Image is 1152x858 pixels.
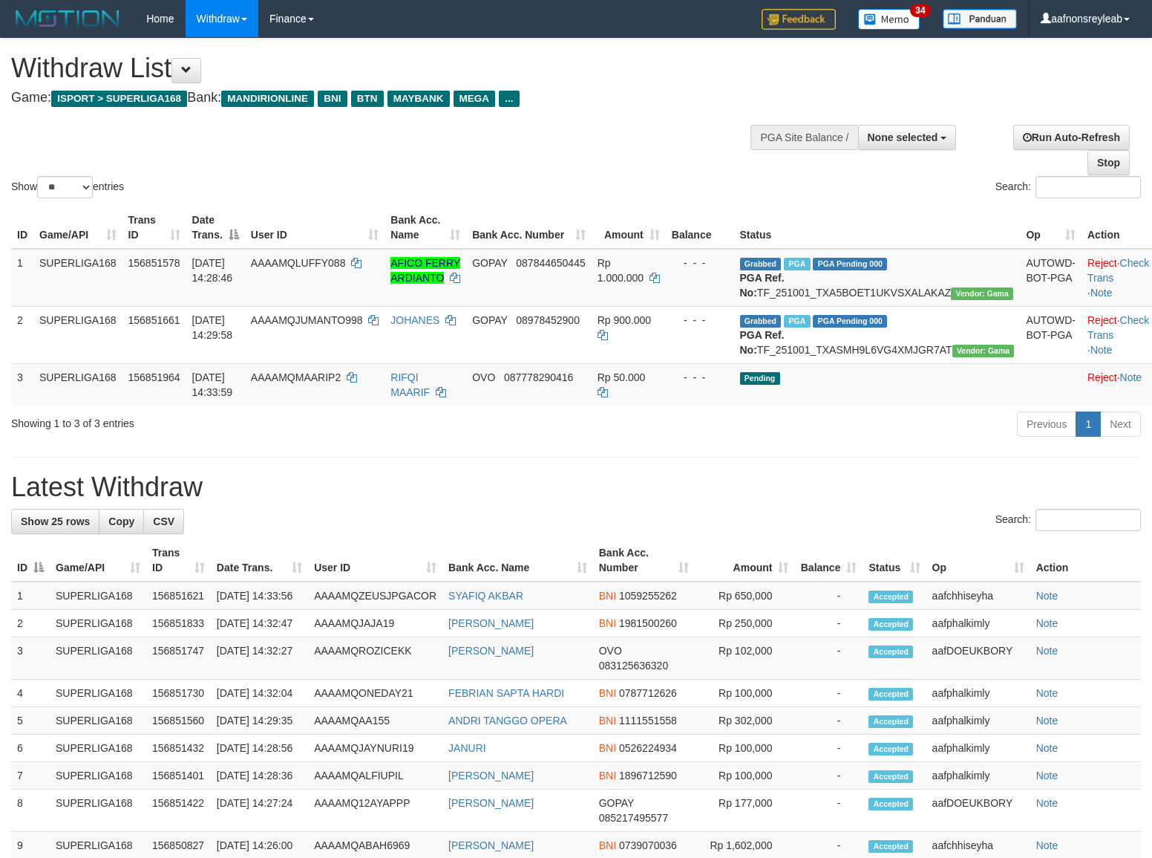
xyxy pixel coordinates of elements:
th: Balance [666,207,734,249]
a: Note [1036,617,1058,629]
span: Copy [108,516,134,527]
td: [DATE] 14:33:56 [211,582,308,610]
a: [PERSON_NAME] [448,617,534,629]
td: aafphalkimly [926,707,1030,735]
td: 156851621 [146,582,211,610]
img: panduan.png [943,9,1017,29]
th: Op: activate to sort column ascending [1020,207,1081,249]
input: Search: [1035,509,1141,531]
div: Showing 1 to 3 of 3 entries [11,410,469,431]
span: OVO [472,371,495,383]
span: 156851661 [128,314,180,326]
td: aafphalkimly [926,610,1030,637]
span: MEGA [454,91,496,107]
span: OVO [599,645,622,657]
span: AAAAMQMAARIP2 [251,371,341,383]
a: Reject [1087,314,1117,326]
td: AAAAMQAA155 [308,707,442,735]
td: AUTOWD-BOT-PGA [1020,306,1081,363]
td: 156851833 [146,610,211,637]
a: Check Trans [1087,257,1149,284]
a: Note [1036,715,1058,727]
span: Copy 0526224934 to clipboard [619,742,677,754]
img: Button%20Memo.svg [858,9,920,30]
th: Bank Acc. Number: activate to sort column ascending [466,207,592,249]
td: [DATE] 14:32:47 [211,610,308,637]
th: ID: activate to sort column descending [11,539,50,582]
td: - [794,790,863,832]
span: Accepted [868,618,913,631]
td: 1 [11,249,33,307]
span: 156851964 [128,371,180,383]
span: Pending [740,372,780,385]
td: - [794,637,863,680]
td: AAAAMQJAJA19 [308,610,442,637]
a: Note [1036,645,1058,657]
span: Copy 083125636320 to clipboard [599,660,668,672]
th: Bank Acc. Number: activate to sort column ascending [593,539,695,582]
td: TF_251001_TXASMH9L6VG4XMJGR7AT [734,306,1021,363]
span: Copy 0787712626 to clipboard [619,687,677,699]
td: 3 [11,637,50,680]
th: Game/API: activate to sort column ascending [33,207,122,249]
td: 156851401 [146,762,211,790]
a: 1 [1076,412,1101,437]
td: [DATE] 14:32:27 [211,637,308,680]
div: PGA Site Balance / [750,125,857,150]
td: 1 [11,582,50,610]
td: AAAAMQONEDAY21 [308,680,442,707]
td: SUPERLIGA168 [50,707,146,735]
span: BNI [599,770,616,781]
td: aafchhiseyha [926,582,1030,610]
span: Accepted [868,743,913,755]
th: Bank Acc. Name: activate to sort column ascending [384,207,466,249]
a: [PERSON_NAME] [448,839,534,851]
span: AAAAMQJUMANTO998 [251,314,363,326]
span: Copy 1059255262 to clipboard [619,590,677,602]
span: Copy 087844650445 to clipboard [516,257,585,269]
span: Copy 1981500260 to clipboard [619,617,677,629]
span: Show 25 rows [21,516,90,527]
span: Accepted [868,770,913,783]
td: SUPERLIGA168 [33,363,122,406]
img: MOTION_logo.png [11,7,124,30]
span: [DATE] 14:28:46 [192,257,233,284]
td: [DATE] 14:32:04 [211,680,308,707]
a: Note [1036,797,1058,809]
th: Amount: activate to sort column ascending [695,539,795,582]
td: aafDOEUKBORY [926,637,1030,680]
span: ... [499,91,519,107]
td: [DATE] 14:29:35 [211,707,308,735]
span: [DATE] 14:29:58 [192,314,233,341]
a: Note [1036,687,1058,699]
td: SUPERLIGA168 [50,680,146,707]
th: Date Trans.: activate to sort column ascending [211,539,308,582]
b: PGA Ref. No: [740,272,785,299]
button: None selected [858,125,957,150]
td: aafphalkimly [926,762,1030,790]
span: ISPORT > SUPERLIGA168 [51,91,187,107]
th: Status: activate to sort column ascending [863,539,926,582]
span: Marked by aafchhiseyha [784,258,810,270]
div: - - - [672,313,728,328]
span: BNI [599,715,616,727]
span: BNI [599,742,616,754]
td: SUPERLIGA168 [50,610,146,637]
td: Rp 100,000 [695,735,795,762]
span: Copy 085217495577 to clipboard [599,812,668,824]
span: BNI [599,839,616,851]
span: Accepted [868,715,913,728]
td: - [794,680,863,707]
h1: Withdraw List [11,53,753,83]
td: AAAAMQZEUSJPGACOR [308,582,442,610]
td: AAAAMQROZICEKK [308,637,442,680]
a: Run Auto-Refresh [1013,125,1130,150]
span: AAAAMQLUFFY088 [251,257,346,269]
a: Note [1090,344,1113,356]
a: [PERSON_NAME] [448,645,534,657]
th: Action [1030,539,1141,582]
th: ID [11,207,33,249]
a: Reject [1087,257,1117,269]
th: Amount: activate to sort column ascending [592,207,666,249]
span: Marked by aafchhiseyha [784,315,810,328]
